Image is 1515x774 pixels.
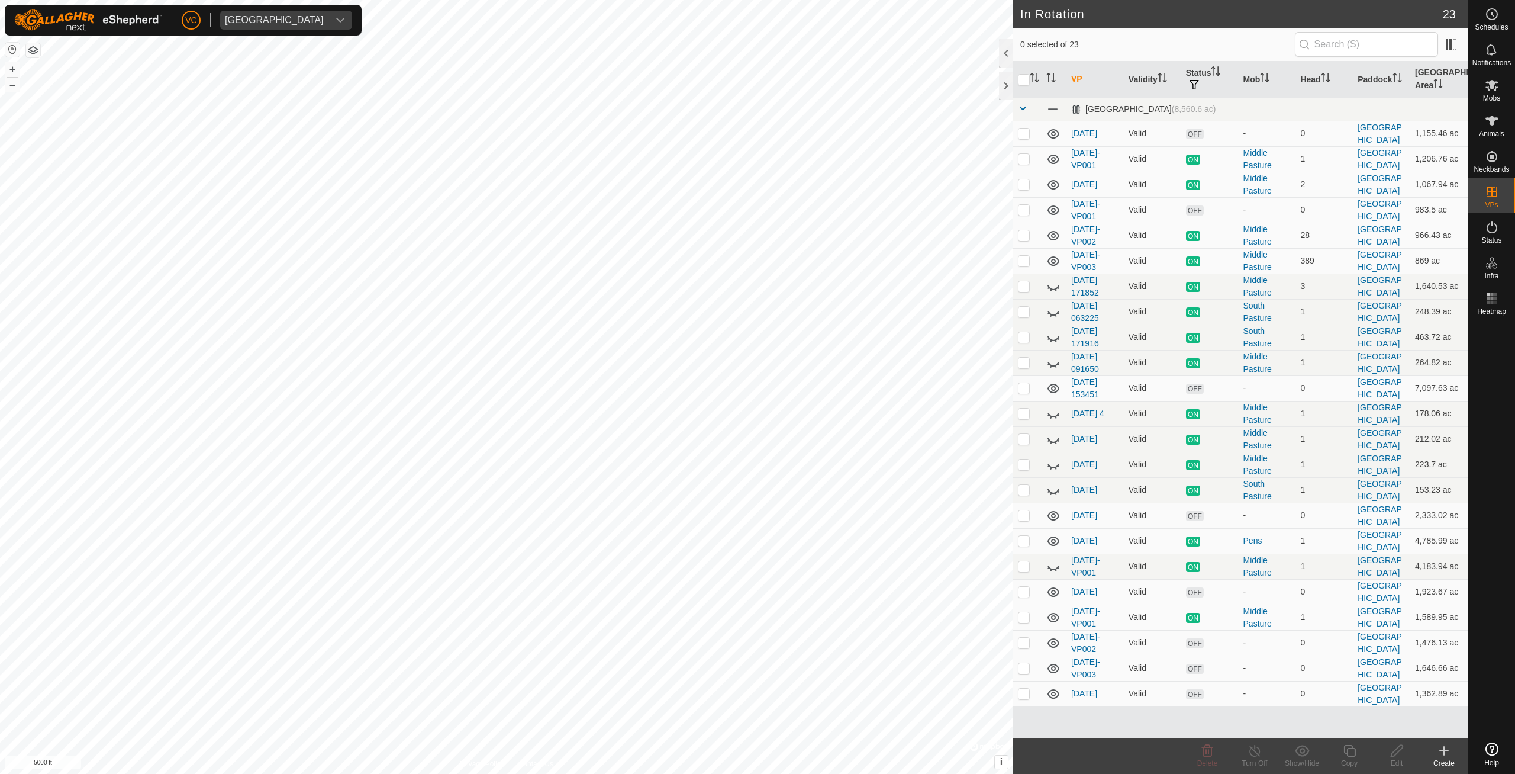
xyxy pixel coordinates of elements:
span: ON [1186,282,1200,292]
a: [GEOGRAPHIC_DATA] [1358,377,1402,399]
td: Valid [1124,375,1181,401]
div: Middle Pasture [1243,351,1291,375]
div: Middle Pasture [1243,554,1291,579]
td: 1 [1295,452,1353,477]
th: Status [1181,62,1239,98]
p-sorticon: Activate to sort [1046,75,1056,84]
span: Schedules [1475,24,1508,31]
span: ON [1186,358,1200,368]
a: [DATE] 171916 [1071,326,1099,348]
div: Create [1420,758,1468,769]
a: [DATE] [1071,485,1097,494]
span: ON [1186,307,1200,317]
a: [DATE] [1071,510,1097,520]
span: ON [1186,537,1200,547]
td: 1,589.95 ac [1410,605,1468,630]
td: Valid [1124,528,1181,554]
a: [GEOGRAPHIC_DATA] [1358,123,1402,144]
span: ON [1186,333,1200,343]
td: 1,155.46 ac [1410,121,1468,146]
p-sorticon: Activate to sort [1392,75,1402,84]
td: 1,646.66 ac [1410,656,1468,681]
th: Paddock [1353,62,1410,98]
td: 0 [1295,121,1353,146]
a: [DATE]-VP001 [1071,606,1100,628]
td: 4,785.99 ac [1410,528,1468,554]
a: [DATE] 4 [1071,409,1104,418]
a: [GEOGRAPHIC_DATA] [1358,454,1402,476]
td: 1 [1295,350,1353,375]
td: 1 [1295,528,1353,554]
span: OFF [1186,205,1204,216]
div: Middle Pasture [1243,223,1291,248]
span: VC [185,14,196,27]
td: 153.23 ac [1410,477,1468,503]
div: Edit [1373,758,1420,769]
p-sorticon: Activate to sort [1321,75,1330,84]
td: 0 [1295,630,1353,656]
div: Middle Pasture [1243,605,1291,630]
td: 4,183.94 ac [1410,554,1468,579]
div: Middle Pasture [1243,172,1291,197]
div: Middle Pasture [1243,402,1291,426]
td: 0 [1295,503,1353,528]
div: Copy [1326,758,1373,769]
a: [GEOGRAPHIC_DATA] [1358,479,1402,501]
span: i [1000,757,1003,767]
div: Show/Hide [1278,758,1326,769]
td: 223.7 ac [1410,452,1468,477]
td: 1 [1295,146,1353,172]
div: Middle Pasture [1243,249,1291,274]
div: [GEOGRAPHIC_DATA] [225,15,324,25]
td: 7,097.63 ac [1410,375,1468,401]
td: 389 [1295,248,1353,274]
span: 23 [1443,5,1456,23]
div: Middle Pasture [1243,274,1291,299]
div: Pens [1243,535,1291,547]
td: 0 [1295,197,1353,223]
span: Status [1481,237,1501,244]
a: [DATE] [1071,536,1097,545]
td: Valid [1124,656,1181,681]
td: Valid [1124,681,1181,706]
span: Notifications [1472,59,1511,66]
a: [DATE] 153451 [1071,377,1099,399]
td: Valid [1124,554,1181,579]
th: [GEOGRAPHIC_DATA] Area [1410,62,1468,98]
a: [DATE] [1071,129,1097,138]
td: Valid [1124,401,1181,426]
div: South Pasture [1243,300,1291,325]
span: VPs [1485,201,1498,208]
td: 1,640.53 ac [1410,274,1468,299]
a: [GEOGRAPHIC_DATA] [1358,403,1402,425]
span: ON [1186,613,1200,623]
td: 0 [1295,579,1353,605]
a: [GEOGRAPHIC_DATA] [1358,352,1402,374]
td: 869 ac [1410,248,1468,274]
span: Help [1484,759,1499,766]
td: 1,476.13 ac [1410,630,1468,656]
div: - [1243,586,1291,598]
span: Neckbands [1474,166,1509,173]
div: - [1243,637,1291,649]
a: [DATE]-VP002 [1071,224,1100,246]
td: Valid [1124,121,1181,146]
span: OFF [1186,384,1204,394]
a: [GEOGRAPHIC_DATA] [1358,174,1402,195]
input: Search (S) [1295,32,1438,57]
td: Valid [1124,248,1181,274]
a: [DATE] [1071,460,1097,469]
span: ON [1186,231,1200,241]
td: 178.06 ac [1410,401,1468,426]
td: 212.02 ac [1410,426,1468,452]
span: ON [1186,409,1200,419]
td: Valid [1124,579,1181,605]
button: + [5,62,20,76]
p-sorticon: Activate to sort [1158,75,1167,84]
a: [GEOGRAPHIC_DATA] [1358,683,1402,705]
img: Gallagher Logo [14,9,162,31]
a: [DATE] [1071,179,1097,189]
td: 1,067.94 ac [1410,172,1468,197]
td: Valid [1124,503,1181,528]
td: 3 [1295,274,1353,299]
